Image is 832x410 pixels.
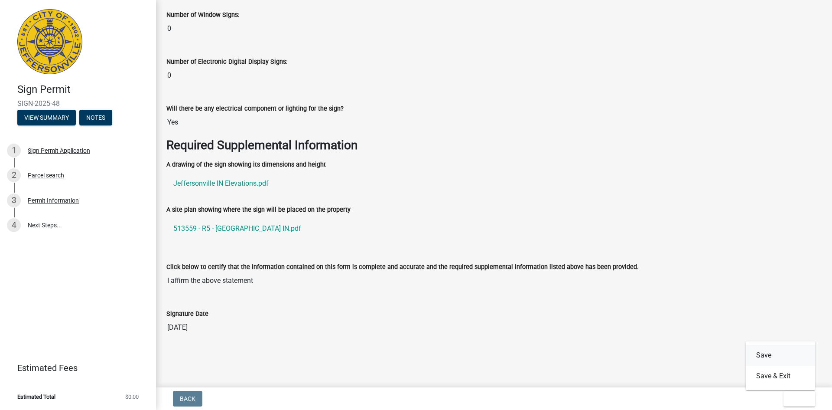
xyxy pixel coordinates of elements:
strong: Required Supplemental Information [166,138,357,152]
button: Exit [783,391,815,407]
button: Save & Exit [746,366,815,387]
a: Jeffersonville IN Elevations.pdf [166,173,822,194]
span: Estimated Total [17,394,55,400]
a: 513559 - R5 - [GEOGRAPHIC_DATA] IN.pdf [166,218,822,239]
label: Click below to certify that the information contained on this form is complete and accurate and t... [166,264,639,270]
h4: Sign Permit [17,83,149,96]
div: Parcel search [28,172,64,178]
button: Save [746,345,815,366]
div: Permit Information [28,197,79,203]
label: A drawing of the sign showing its dimensions and height [166,162,326,168]
div: 1 [7,144,21,157]
div: 2 [7,168,21,182]
a: Estimated Fees [7,359,142,377]
label: Signature Date [166,311,208,317]
button: Back [173,391,202,407]
button: Notes [79,110,112,125]
wm-modal-confirm: Summary [17,115,76,121]
label: Number of Window Signs: [166,12,239,18]
wm-modal-confirm: Notes [79,115,112,121]
span: Exit [790,395,803,402]
span: Back [180,395,195,402]
label: Number of Electronic Digital Display Signs: [166,59,287,65]
label: Will there be any electrical component or lighting for the sign? [166,106,344,112]
span: SIGN-2025-48 [17,99,139,108]
span: $0.00 [125,394,139,400]
div: 3 [7,194,21,207]
img: City of Jeffersonville, Indiana [17,9,82,74]
label: A site plan showing where the sign will be placed on the property [166,207,351,213]
div: Exit [746,341,815,390]
div: 4 [7,218,21,232]
button: View Summary [17,110,76,125]
div: Sign Permit Application [28,148,90,154]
